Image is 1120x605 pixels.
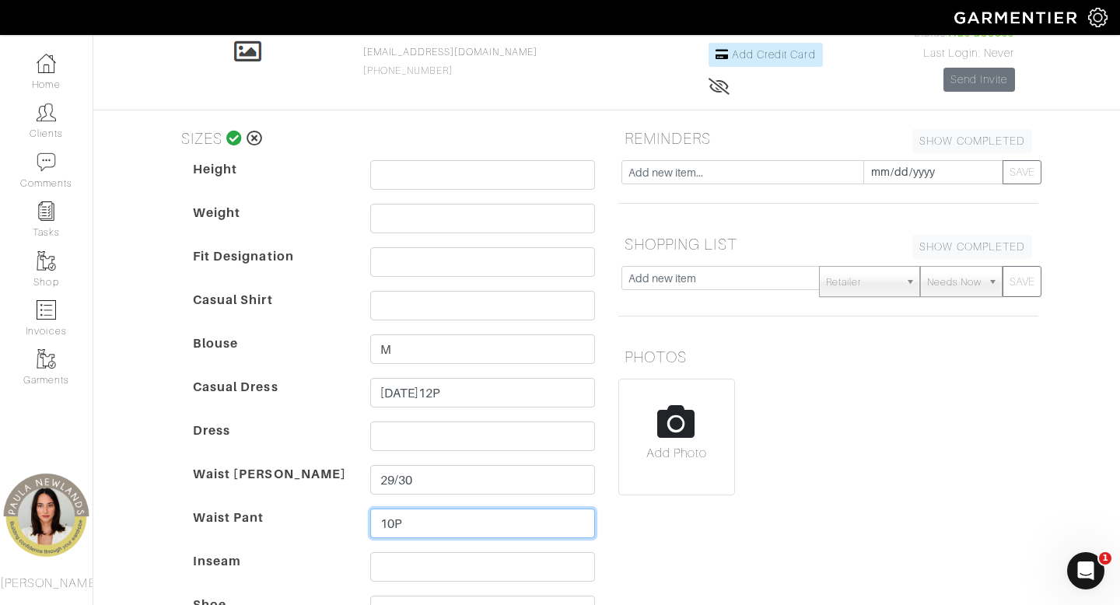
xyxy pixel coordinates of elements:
[894,45,1015,62] div: Last Login: Never
[826,267,899,298] span: Retailer
[37,251,56,271] img: garments-icon-b7da505a4dc4fd61783c78ac3ca0ef83fa9d6f193b1c9dc38574b1d14d53ca28.png
[37,54,56,73] img: dashboard-icon-dbcd8f5a0b271acd01030246c82b418ddd0df26cd7fceb0bd07c9910d44c42f6.png
[1088,8,1108,27] img: gear-icon-white-bd11855cb880d31180b6d7d6211b90ccbf57a29d726f0c71d8c61bd08dd39cc2.png
[618,341,1038,372] h5: PHOTOS
[621,160,864,184] input: Add new item...
[927,267,982,298] span: Needs Now
[1003,266,1041,297] button: SAVE
[181,552,359,596] dt: Inseam
[947,4,1088,31] img: garmentier-logo-header-white-b43fb05a5012e4ada735d5af1a66efaba907eab6374d6393d1fbf88cb4ef424d.png
[37,103,56,122] img: clients-icon-6bae9207a08558b7cb47a8932f037763ab4055f8c8b6bfacd5dc20c3e0201464.png
[1067,552,1104,589] iframe: Intercom live chat
[1099,552,1111,565] span: 1
[181,421,359,465] dt: Dress
[37,152,56,172] img: comment-icon-a0a6a9ef722e966f86d9cbdc48e553b5cf19dbc54f86b18d962a5391bc8f6eb6.png
[621,266,820,290] input: Add new item
[912,129,1032,153] a: SHOW COMPLETED
[175,123,595,154] h5: SIZES
[618,123,1038,154] h5: REMINDERS
[1003,160,1041,184] button: SAVE
[912,235,1032,259] a: SHOW COMPLETED
[181,247,359,291] dt: Fit Designation
[181,204,359,247] dt: Weight
[618,229,1038,260] h5: SHOPPING LIST
[363,47,537,58] a: [EMAIL_ADDRESS][DOMAIN_NAME]
[943,68,1015,92] a: Send Invite
[37,201,56,221] img: reminder-icon-8004d30b9f0a5d33ae49ab947aed9ed385cf756f9e5892f1edd6e32f2345188e.png
[363,47,537,76] span: [PHONE_NUMBER]
[181,378,359,421] dt: Casual Dress
[181,509,359,552] dt: Waist Pant
[37,300,56,320] img: orders-icon-0abe47150d42831381b5fb84f609e132dff9fe21cb692f30cb5eec754e2cba89.png
[732,48,816,61] span: Add Credit Card
[181,160,359,204] dt: Height
[37,349,56,369] img: garments-icon-b7da505a4dc4fd61783c78ac3ca0ef83fa9d6f193b1c9dc38574b1d14d53ca28.png
[181,465,359,509] dt: Waist [PERSON_NAME]
[181,291,359,334] dt: Casual Shirt
[181,334,359,378] dt: Blouse
[709,43,823,67] a: Add Credit Card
